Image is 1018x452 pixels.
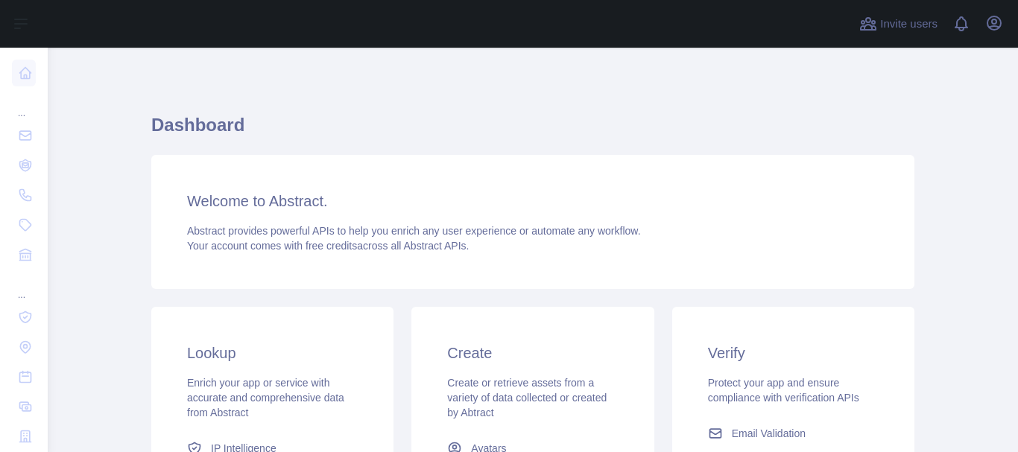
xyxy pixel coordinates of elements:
h3: Verify [708,343,879,363]
div: ... [12,89,36,119]
h1: Dashboard [151,113,914,149]
span: Invite users [880,16,938,33]
span: Your account comes with across all Abstract APIs. [187,240,469,252]
span: Email Validation [732,426,806,441]
h3: Lookup [187,343,358,363]
span: Protect your app and ensure compliance with verification APIs [708,377,859,404]
button: Invite users [856,12,940,36]
span: Abstract provides powerful APIs to help you enrich any user experience or automate any workflow. [187,225,641,237]
h3: Welcome to Abstract. [187,191,879,211]
a: Email Validation [702,420,885,447]
h3: Create [447,343,618,363]
span: Create or retrieve assets from a variety of data collected or created by Abtract [447,377,607,418]
span: Enrich your app or service with accurate and comprehensive data from Abstract [187,377,344,418]
span: free credits [306,240,357,252]
div: ... [12,271,36,301]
